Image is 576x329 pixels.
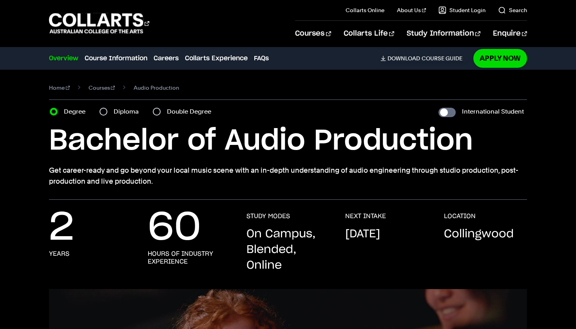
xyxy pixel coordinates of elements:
label: Double Degree [167,106,216,117]
a: Courses [89,82,115,93]
h3: LOCATION [444,212,476,220]
a: Collarts Experience [185,54,248,63]
a: Apply Now [473,49,527,67]
a: Course Information [85,54,147,63]
h1: Bachelor of Audio Production [49,123,527,159]
a: Study Information [407,21,480,47]
span: Download [388,55,420,62]
a: Courses [295,21,331,47]
a: Enquire [493,21,527,47]
a: About Us [397,6,426,14]
label: Diploma [114,106,143,117]
label: Degree [64,106,90,117]
h3: NEXT INTAKE [345,212,386,220]
a: Collarts Life [344,21,394,47]
p: [DATE] [345,226,380,242]
label: International Student [462,106,524,117]
a: FAQs [254,54,269,63]
p: 2 [49,212,74,244]
a: Collarts Online [346,6,384,14]
a: DownloadCourse Guide [380,55,469,62]
a: Home [49,82,70,93]
p: 60 [148,212,201,244]
a: Overview [49,54,78,63]
p: Get career-ready and go beyond your local music scene with an in-depth understanding of audio eng... [49,165,527,187]
a: Careers [154,54,179,63]
a: Student Login [438,6,485,14]
a: Search [498,6,527,14]
p: Collingwood [444,226,514,242]
h3: STUDY MODES [246,212,290,220]
h3: Years [49,250,69,258]
h3: Hours of Industry Experience [148,250,231,266]
div: Go to homepage [49,12,149,34]
span: Audio Production [134,82,179,93]
p: On Campus, Blended, Online [246,226,330,273]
